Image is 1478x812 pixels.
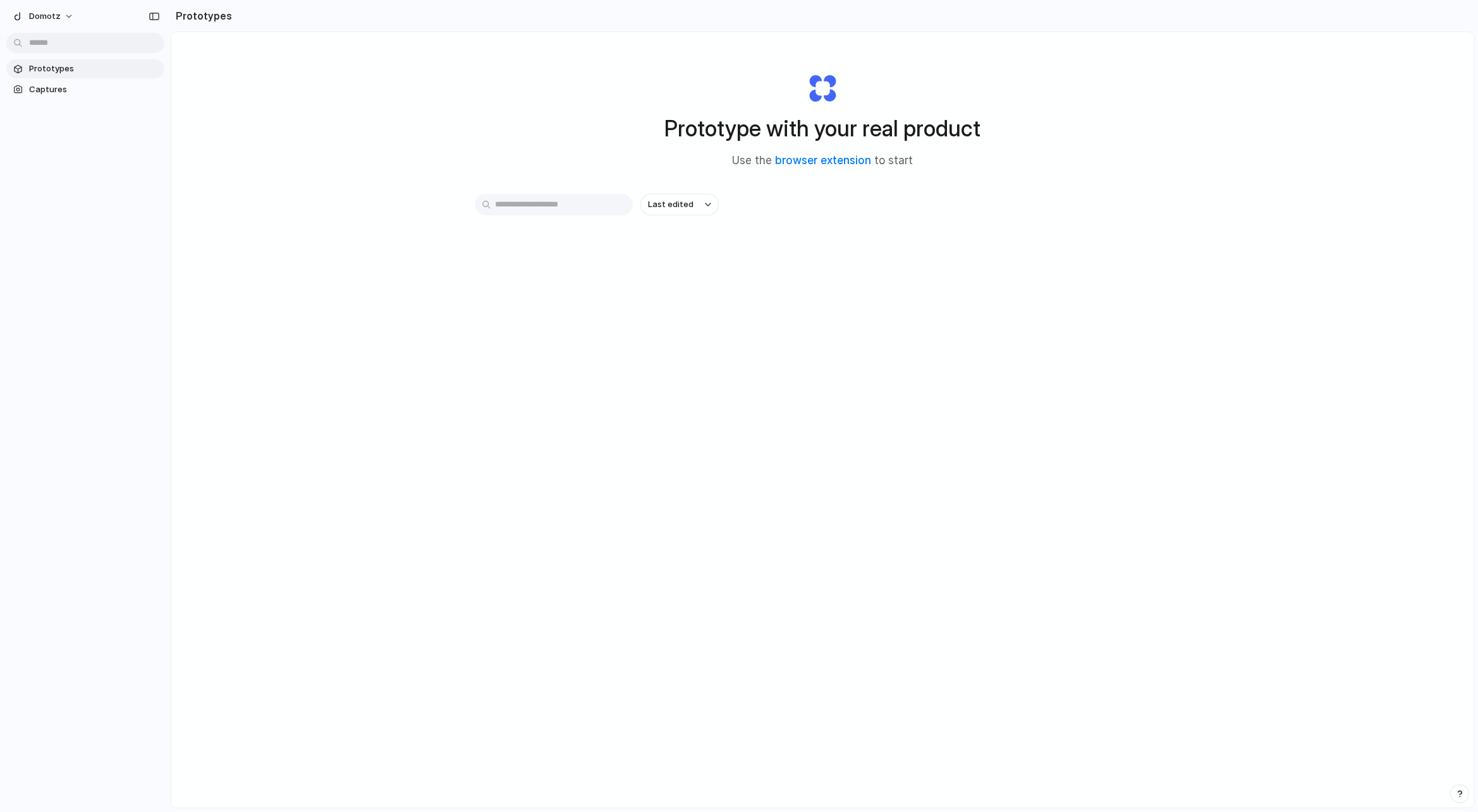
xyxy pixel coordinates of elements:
a: Captures [6,80,164,99]
span: Captures [29,83,159,96]
span: Last edited [648,198,693,211]
button: Domotz [6,6,80,27]
h2: Prototypes [171,8,232,23]
h1: Prototype with your real product [664,112,980,145]
button: Last edited [640,194,719,215]
span: Domotz [29,10,61,23]
a: Prototypes [6,59,164,78]
a: browser extension [775,154,871,167]
span: Use the to start [732,153,913,169]
span: Prototypes [29,63,159,75]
